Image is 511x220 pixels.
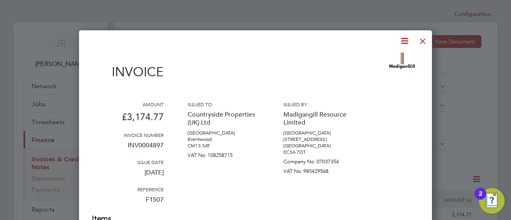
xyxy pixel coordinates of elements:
[283,107,355,130] p: Madigangill Resource Limited
[283,130,355,136] p: [GEOGRAPHIC_DATA]
[92,101,164,107] h3: Amount
[92,64,164,79] h1: Invoice
[188,149,259,159] p: VAT No: 108258715
[92,132,164,138] h3: Invoice number
[188,107,259,130] p: Countryside Properties (UK) Ltd
[479,194,482,204] div: 2
[283,136,355,143] p: [STREET_ADDRESS]
[92,138,164,159] p: INV0004897
[283,165,355,174] p: VAT No: 985429568
[283,101,355,107] h3: Issued by
[188,101,259,107] h3: Issued to
[283,143,355,149] p: [GEOGRAPHIC_DATA]
[92,192,164,213] p: F1507
[188,136,259,143] p: Brentwood
[188,130,259,136] p: [GEOGRAPHIC_DATA]
[92,159,164,165] h3: Issue date
[188,143,259,149] p: CM13 3AT
[92,186,164,192] h3: Reference
[92,165,164,186] p: [DATE]
[92,107,164,132] p: £3,174.77
[283,149,355,155] p: EC3A 7DT
[385,52,419,76] img: madigangill-logo-remittance.png
[479,188,505,214] button: Open Resource Center, 2 new notifications
[283,155,355,165] p: Company No: 07037354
